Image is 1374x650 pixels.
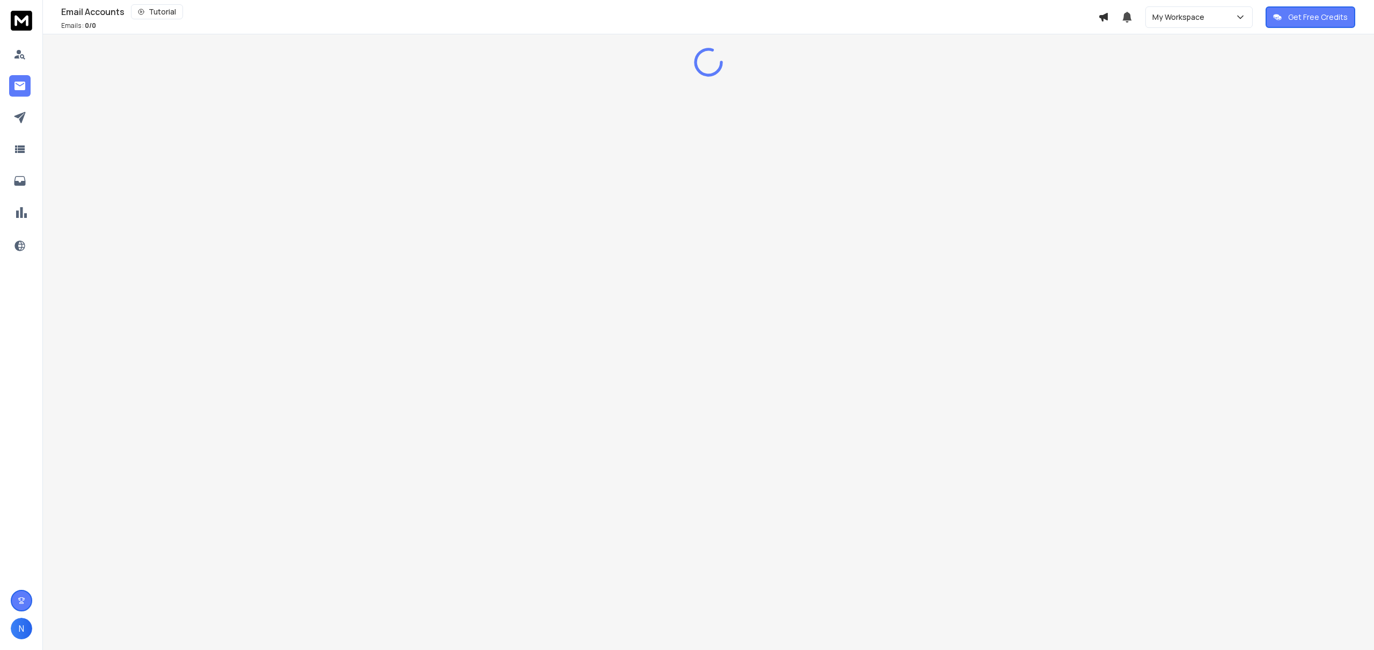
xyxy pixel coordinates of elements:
p: My Workspace [1152,12,1209,23]
p: Emails : [61,21,96,30]
p: Get Free Credits [1288,12,1348,23]
button: Tutorial [131,4,183,19]
button: N [11,618,32,639]
div: Email Accounts [61,4,1098,19]
span: 0 / 0 [85,21,96,30]
button: Get Free Credits [1266,6,1355,28]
